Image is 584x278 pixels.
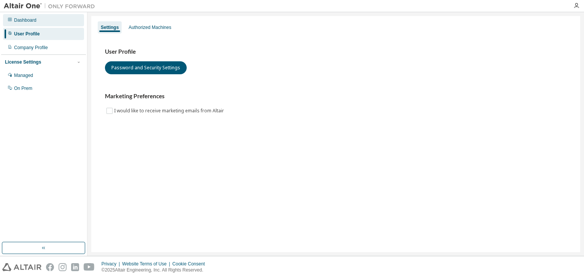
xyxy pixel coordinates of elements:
[105,61,187,74] button: Password and Security Settings
[46,263,54,271] img: facebook.svg
[172,261,209,267] div: Cookie Consent
[105,93,567,100] h3: Marketing Preferences
[102,261,122,267] div: Privacy
[14,17,36,23] div: Dashboard
[84,263,95,271] img: youtube.svg
[114,106,225,115] label: I would like to receive marketing emails from Altair
[105,48,567,56] h3: User Profile
[2,263,41,271] img: altair_logo.svg
[4,2,99,10] img: Altair One
[59,263,67,271] img: instagram.svg
[129,24,171,30] div: Authorized Machines
[122,261,172,267] div: Website Terms of Use
[71,263,79,271] img: linkedin.svg
[14,31,40,37] div: User Profile
[101,24,119,30] div: Settings
[102,267,209,273] p: © 2025 Altair Engineering, Inc. All Rights Reserved.
[14,85,32,91] div: On Prem
[5,59,41,65] div: License Settings
[14,72,33,78] div: Managed
[14,45,48,51] div: Company Profile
